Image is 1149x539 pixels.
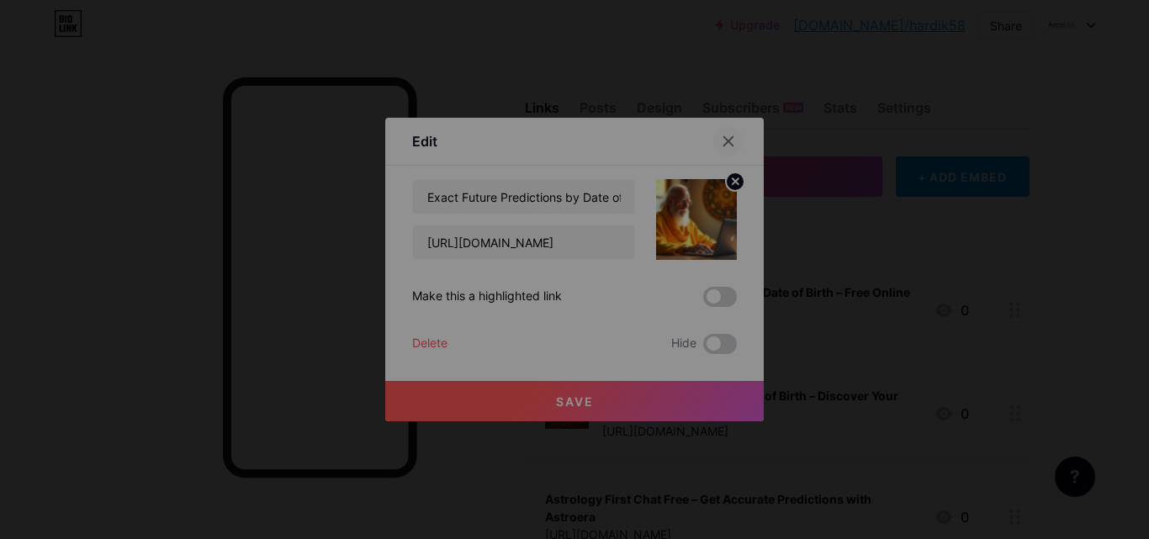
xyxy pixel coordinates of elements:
[412,334,447,354] div: Delete
[413,180,635,214] input: Title
[413,225,635,259] input: URL
[412,287,562,307] div: Make this a highlighted link
[412,131,437,151] div: Edit
[671,334,696,354] span: Hide
[656,179,737,260] img: link_thumbnail
[556,394,594,409] span: Save
[385,381,764,421] button: Save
